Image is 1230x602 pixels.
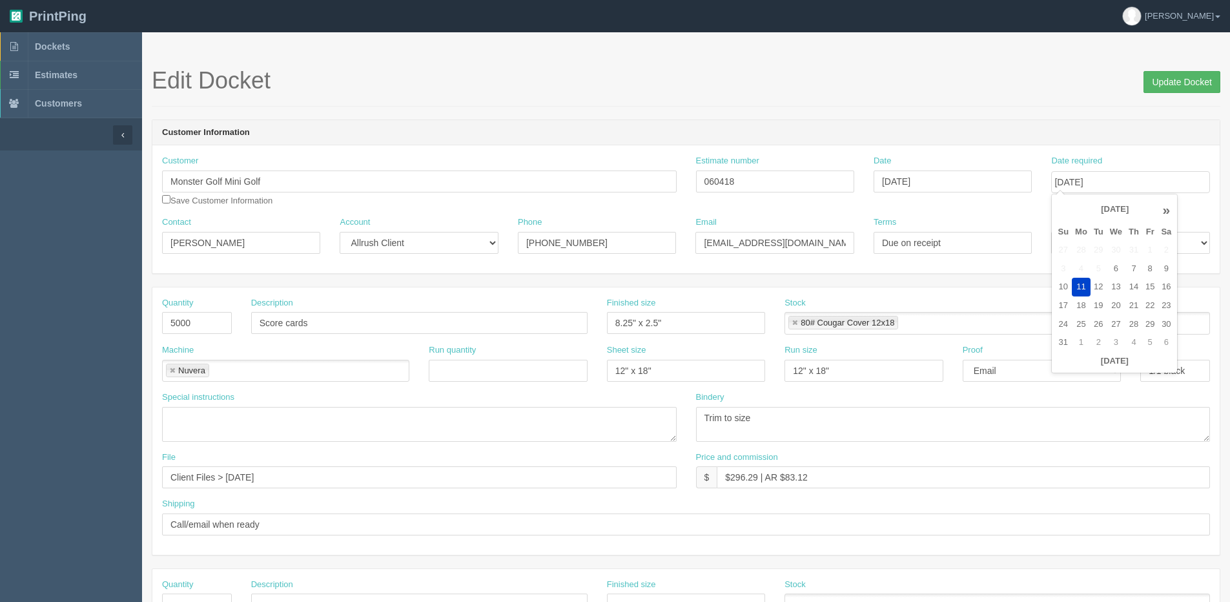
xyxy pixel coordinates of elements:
td: 11 [1072,278,1091,296]
td: 22 [1142,296,1158,315]
td: 30 [1107,241,1125,260]
label: Phone [518,216,542,229]
label: Run size [784,344,817,357]
td: 30 [1158,315,1174,334]
label: Run quantity [429,344,476,357]
label: Shipping [162,498,195,510]
label: Description [251,579,293,591]
th: Tu [1091,223,1107,242]
td: 29 [1091,241,1107,260]
td: 8 [1142,260,1158,278]
td: 5 [1091,260,1107,278]
td: 13 [1107,278,1125,296]
th: [DATE] [1072,197,1158,223]
header: Customer Information [152,120,1220,146]
td: 31 [1054,333,1072,352]
div: Save Customer Information [162,155,677,207]
label: Special instructions [162,391,234,404]
td: 17 [1054,296,1072,315]
td: 9 [1158,260,1174,278]
label: File [162,451,176,464]
label: Estimate number [696,155,759,167]
label: Account [340,216,370,229]
label: Proof [963,344,983,357]
label: Quantity [162,297,193,309]
label: Finished size [607,579,656,591]
label: Stock [784,297,806,309]
label: Email [695,216,717,229]
td: 20 [1107,296,1125,315]
img: logo-3e63b451c926e2ac314895c53de4908e5d424f24456219fb08d385ab2e579770.png [10,10,23,23]
textarea: Trim to size [696,407,1211,442]
th: We [1107,223,1125,242]
label: Bindery [696,391,724,404]
label: Terms [874,216,896,229]
td: 16 [1158,278,1174,296]
td: 2 [1158,241,1174,260]
h1: Edit Docket [152,68,1220,94]
label: Quantity [162,579,193,591]
label: Machine [162,344,194,357]
span: Estimates [35,70,77,80]
th: Fr [1142,223,1158,242]
td: 19 [1091,296,1107,315]
label: Sheet size [607,344,646,357]
td: 28 [1125,315,1142,334]
td: 26 [1091,315,1107,334]
div: $ [696,466,717,488]
th: Sa [1158,223,1174,242]
td: 4 [1125,333,1142,352]
td: 4 [1072,260,1091,278]
td: 5 [1142,333,1158,352]
img: avatar_default-7531ab5dedf162e01f1e0bb0964e6a185e93c5c22dfe317fb01d7f8cd2b1632c.jpg [1123,7,1141,25]
td: 7 [1125,260,1142,278]
td: 1 [1142,241,1158,260]
label: Date [874,155,891,167]
td: 2 [1091,333,1107,352]
td: 10 [1054,278,1072,296]
th: » [1158,197,1174,223]
label: Description [251,297,293,309]
td: 3 [1107,333,1125,352]
label: Date required [1051,155,1102,167]
td: 27 [1054,241,1072,260]
th: Th [1125,223,1142,242]
td: 3 [1054,260,1072,278]
div: Nuvera [178,366,205,375]
th: Su [1054,223,1072,242]
td: 1 [1072,333,1091,352]
td: 31 [1125,241,1142,260]
input: Update Docket [1143,71,1220,93]
span: Dockets [35,41,70,52]
td: 23 [1158,296,1174,315]
label: Contact [162,216,191,229]
td: 6 [1158,333,1174,352]
td: 12 [1091,278,1107,296]
label: Price and commission [696,451,778,464]
td: 28 [1072,241,1091,260]
td: 24 [1054,315,1072,334]
td: 18 [1072,296,1091,315]
td: 27 [1107,315,1125,334]
td: 25 [1072,315,1091,334]
td: 6 [1107,260,1125,278]
label: Stock [784,579,806,591]
div: 80# Cougar Cover 12x18 [801,318,894,327]
span: Customers [35,98,82,109]
label: Customer [162,155,198,167]
label: Finished size [607,297,656,309]
td: 14 [1125,278,1142,296]
th: [DATE] [1054,352,1174,371]
th: Mo [1072,223,1091,242]
td: 29 [1142,315,1158,334]
td: 15 [1142,278,1158,296]
td: 21 [1125,296,1142,315]
input: Enter customer name [162,171,677,192]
